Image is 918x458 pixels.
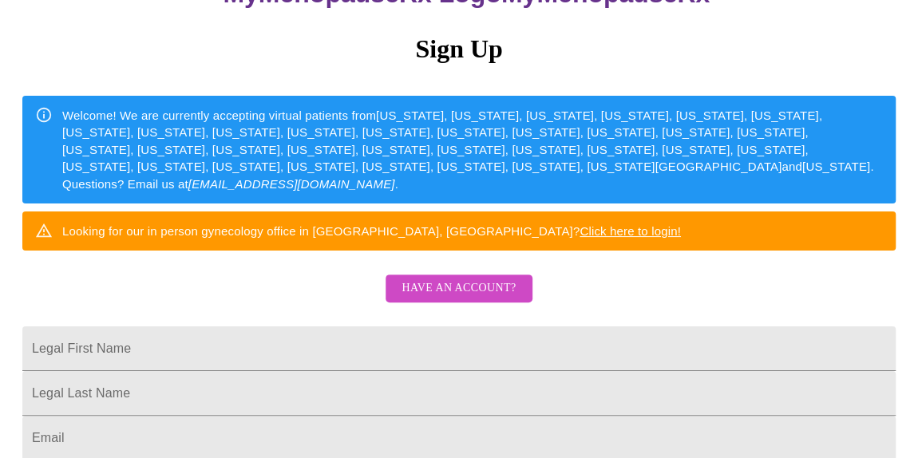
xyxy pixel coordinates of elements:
div: Welcome! We are currently accepting virtual patients from [US_STATE], [US_STATE], [US_STATE], [US... [62,101,883,199]
div: Looking for our in person gynecology office in [GEOGRAPHIC_DATA], [GEOGRAPHIC_DATA]? [62,216,681,246]
em: [EMAIL_ADDRESS][DOMAIN_NAME] [188,177,395,191]
a: Click here to login! [580,224,681,238]
button: Have an account? [386,274,532,302]
span: Have an account? [402,278,516,298]
h3: Sign Up [22,34,896,64]
a: Have an account? [382,292,536,306]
